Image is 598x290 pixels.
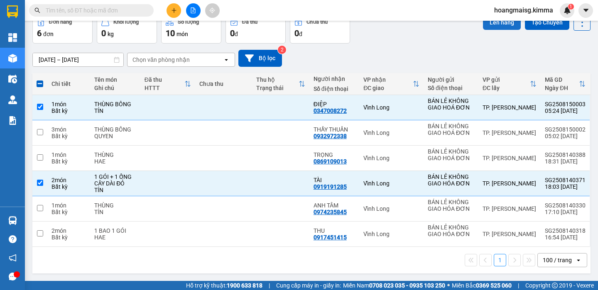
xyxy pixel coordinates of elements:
[256,76,299,83] div: Thu hộ
[488,5,560,15] span: hoangmaisg.kimma
[113,19,139,25] div: Khối lượng
[369,282,445,289] strong: 0708 023 035 - 0935 103 250
[94,101,136,107] div: THÙNG BÔNG
[483,231,537,237] div: TP. [PERSON_NAME]
[314,76,355,82] div: Người nhận
[161,14,221,44] button: Số lượng10món
[51,234,86,241] div: Bất kỳ
[199,80,248,87] div: Chưa thu
[276,281,341,290] span: Cung cấp máy in - giấy in:
[314,234,347,241] div: 0917451415
[314,177,355,183] div: TÀI
[483,180,537,187] div: TP. [PERSON_NAME]
[8,33,17,42] img: dashboard-icon
[518,281,519,290] span: |
[428,123,474,136] div: BÁN LẺ KHÔNG GIAO HOÁ ĐƠN
[428,224,474,237] div: BÁN LẺ KHÔNG GIAO HÓA ĐƠN
[483,104,537,111] div: TP. [PERSON_NAME]
[49,19,72,25] div: Đơn hàng
[145,76,184,83] div: Đã thu
[46,6,144,15] input: Tìm tên, số ĐT hoặc mã đơn
[223,56,230,63] svg: open
[57,56,63,61] span: environment
[363,85,413,91] div: ĐC giao
[269,281,270,290] span: |
[541,73,590,95] th: Toggle SortBy
[568,4,574,10] sup: 1
[242,19,257,25] div: Đã thu
[186,3,201,18] button: file-add
[294,28,299,38] span: 0
[51,227,86,234] div: 2 món
[51,101,86,107] div: 1 món
[235,31,238,37] span: đ
[545,227,586,234] div: SG2508140318
[363,155,419,161] div: Vĩnh Long
[166,28,175,38] span: 10
[363,231,419,237] div: Vĩnh Long
[545,202,586,209] div: SG2508140330
[51,107,86,114] div: Bất kỳ
[94,202,136,209] div: THÙNG
[314,227,355,234] div: THU
[476,282,512,289] strong: 0369 525 060
[108,31,114,37] span: kg
[227,282,262,289] strong: 1900 633 818
[447,284,450,287] span: ⚪️
[314,209,347,215] div: 0974235845
[483,76,530,83] div: VP gửi
[94,173,136,187] div: 1 GÓI + 1 ỐNG CÂY DÀI ĐỎ
[545,85,579,91] div: Ngày ĐH
[8,116,17,125] img: solution-icon
[428,148,474,161] div: BÁN LẺ KHÔNG GIAO HOÁ ĐƠN
[483,129,537,136] div: TP. [PERSON_NAME]
[552,283,558,288] span: copyright
[94,151,136,158] div: THÙNG
[140,73,195,95] th: Toggle SortBy
[94,227,136,234] div: 1 BAO 1 GÓI
[478,73,541,95] th: Toggle SortBy
[51,126,86,133] div: 3 món
[9,235,17,243] span: question-circle
[256,85,299,91] div: Trạng thái
[545,76,579,83] div: Mã GD
[57,55,102,80] b: 107/1 , Đường 2/9 P1, TP Vĩnh Long
[4,45,57,63] li: VP TP. [PERSON_NAME]
[359,73,424,95] th: Toggle SortBy
[363,205,419,212] div: Vĩnh Long
[190,7,196,13] span: file-add
[94,209,136,215] div: TÍN
[314,85,355,92] div: Số điện thoại
[9,273,17,280] span: message
[278,46,286,54] sup: 2
[290,14,350,44] button: Chưa thu0đ
[132,56,190,64] div: Chọn văn phòng nhận
[428,173,474,187] div: BÁN LẺ KHÔNG GIAO HÓA ĐƠN
[94,85,136,91] div: Ghi chú
[51,133,86,139] div: Bất kỳ
[51,209,86,215] div: Bất kỳ
[483,85,530,91] div: ĐC lấy
[545,234,586,241] div: 16:54 [DATE]
[575,257,582,263] svg: open
[32,14,93,44] button: Đơn hàng6đơn
[176,31,188,37] span: món
[51,80,86,87] div: Chi tiết
[343,281,445,290] span: Miền Nam
[483,155,537,161] div: TP. [PERSON_NAME]
[51,177,86,183] div: 2 món
[94,234,136,241] div: HAE
[314,126,355,133] div: THẦY THUẦN
[545,133,586,139] div: 05:02 [DATE]
[171,7,177,13] span: plus
[363,104,419,111] div: Vĩnh Long
[545,158,586,165] div: 18:31 [DATE]
[94,158,136,165] div: HAE
[578,3,593,18] button: caret-down
[8,75,17,83] img: warehouse-icon
[363,76,413,83] div: VP nhận
[9,254,17,262] span: notification
[51,202,86,209] div: 1 món
[34,7,40,13] span: search
[94,76,136,83] div: Tên món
